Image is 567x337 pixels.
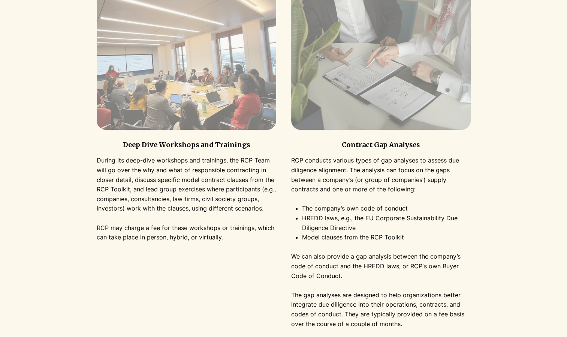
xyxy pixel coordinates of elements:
[291,252,471,281] p: We can also provide a gap analysis between the company’s code of conduct and the HREDD laws, or R...
[302,214,471,233] p: HREDD laws, e.g., the EU Corporate Sustainability Due Diligence Directive
[291,290,471,329] p: The gap analyses are designed to help organizations better integrate due diligence into their ope...
[97,156,276,214] p: During its deep-dive workshops and trainings, the RCP Team will go over the why and what of respo...
[97,140,276,149] h3: Deep Dive Workshops and Trainings
[291,156,471,204] p: RCP conducts various types of gap analyses to assess due diligence alignment. The analysis can fo...
[97,223,276,242] p: RCP may charge a fee for these workshops or trainings, which can take place in person, hybrid, or...
[302,233,471,252] p: Model clauses from the RCP Toolkit
[291,140,471,149] h3: Contract Gap Analyses
[302,204,471,214] p: The company’s own code of conduct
